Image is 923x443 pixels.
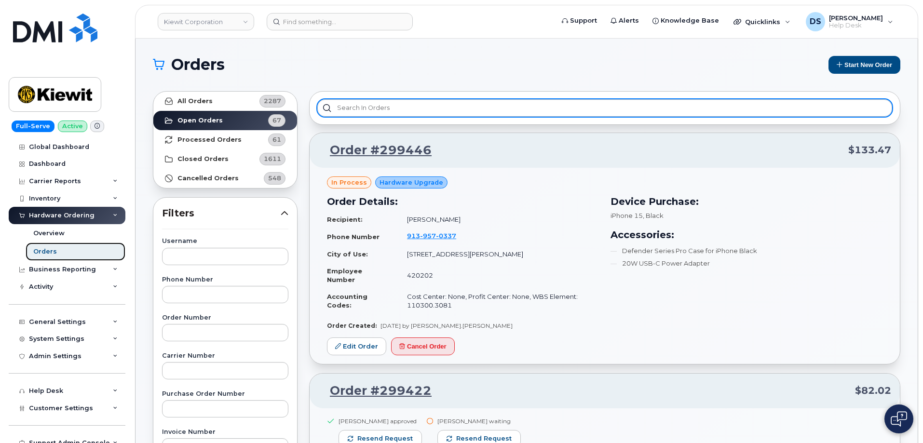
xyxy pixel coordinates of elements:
label: Order Number [162,315,288,321]
strong: Processed Orders [177,136,242,144]
h3: Accessories: [611,228,882,242]
a: Cancelled Orders548 [153,169,297,188]
strong: Open Orders [177,117,223,124]
span: $133.47 [848,143,891,157]
td: [STREET_ADDRESS][PERSON_NAME] [398,246,599,263]
h3: Order Details: [327,194,599,209]
a: Order #299422 [318,382,432,400]
img: Open chat [891,411,907,427]
a: Closed Orders1611 [153,149,297,169]
li: Defender Series Pro Case for iPhone Black [611,246,882,255]
span: 0337 [436,232,456,240]
span: Resend request [456,434,512,443]
span: [DATE] by [PERSON_NAME].[PERSON_NAME] [380,322,513,329]
strong: Order Created: [327,322,377,329]
span: iPhone 15 [611,212,643,219]
span: 957 [420,232,436,240]
div: [PERSON_NAME] approved [339,417,422,425]
label: Phone Number [162,277,288,283]
span: Orders [171,57,225,72]
strong: City of Use: [327,250,368,258]
span: in process [331,178,367,187]
span: 2287 [264,96,281,106]
label: Purchase Order Number [162,391,288,397]
td: Cost Center: None, Profit Center: None, WBS Element: 110300.3081 [398,288,599,314]
button: Start New Order [828,56,900,74]
label: Invoice Number [162,429,288,435]
input: Search in orders [317,99,892,117]
span: Resend request [357,434,413,443]
span: Filters [162,206,281,220]
span: 61 [272,135,281,144]
span: 548 [268,174,281,183]
span: 1611 [264,154,281,163]
span: $82.02 [855,384,891,398]
span: Hardware Upgrade [380,178,443,187]
a: Processed Orders61 [153,130,297,149]
h3: Device Purchase: [611,194,882,209]
span: 913 [407,232,456,240]
strong: All Orders [177,97,213,105]
a: All Orders2287 [153,92,297,111]
strong: Recipient: [327,215,363,223]
td: [PERSON_NAME] [398,211,599,228]
strong: Phone Number [327,233,380,241]
span: , Black [643,212,664,219]
button: Cancel Order [391,337,455,355]
label: Username [162,238,288,244]
a: 9139570337 [407,232,468,240]
strong: Cancelled Orders [177,175,239,182]
strong: Employee Number [327,267,362,284]
strong: Closed Orders [177,155,229,163]
a: Open Orders67 [153,111,297,130]
strong: Accounting Codes: [327,293,367,309]
a: Order #299446 [318,142,432,159]
li: 20W USB-C Power Adapter [611,259,882,268]
div: [PERSON_NAME] waiting [437,417,521,425]
label: Carrier Number [162,353,288,359]
td: 420202 [398,263,599,288]
span: 67 [272,116,281,125]
a: Edit Order [327,337,386,355]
